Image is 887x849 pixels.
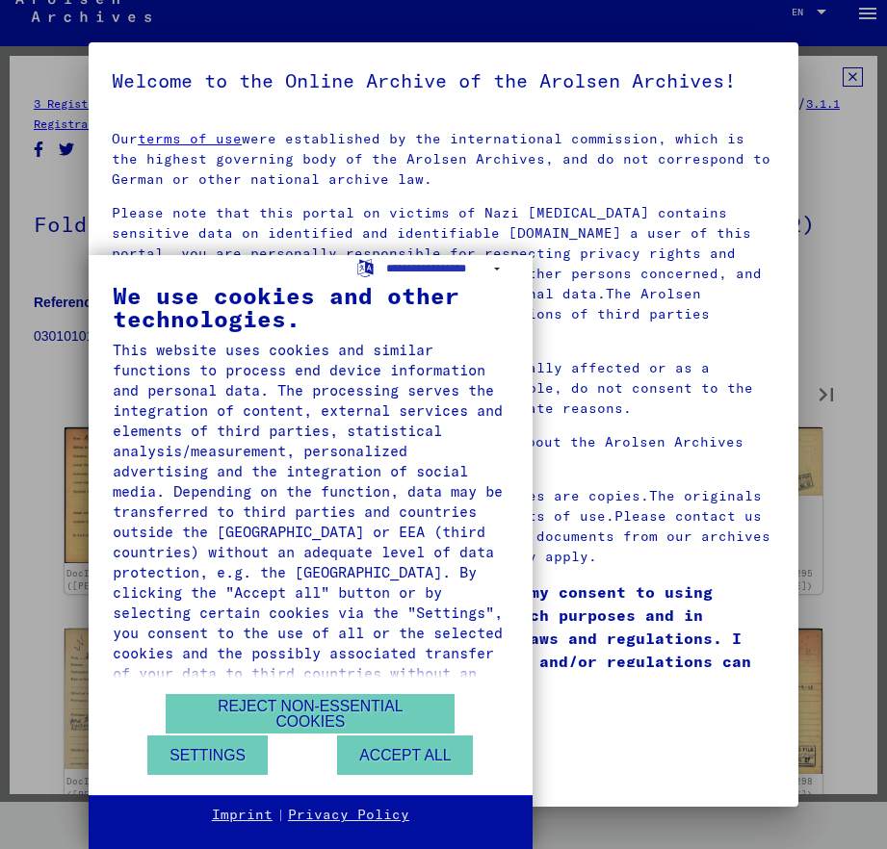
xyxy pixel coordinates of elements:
button: Reject non-essential cookies [166,694,455,733]
div: This website uses cookies and similar functions to process end device information and personal da... [113,340,509,704]
button: Accept all [337,735,473,775]
button: Settings [147,735,268,775]
a: Privacy Policy [288,806,409,825]
a: Imprint [212,806,273,825]
div: We use cookies and other technologies. [113,284,509,330]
